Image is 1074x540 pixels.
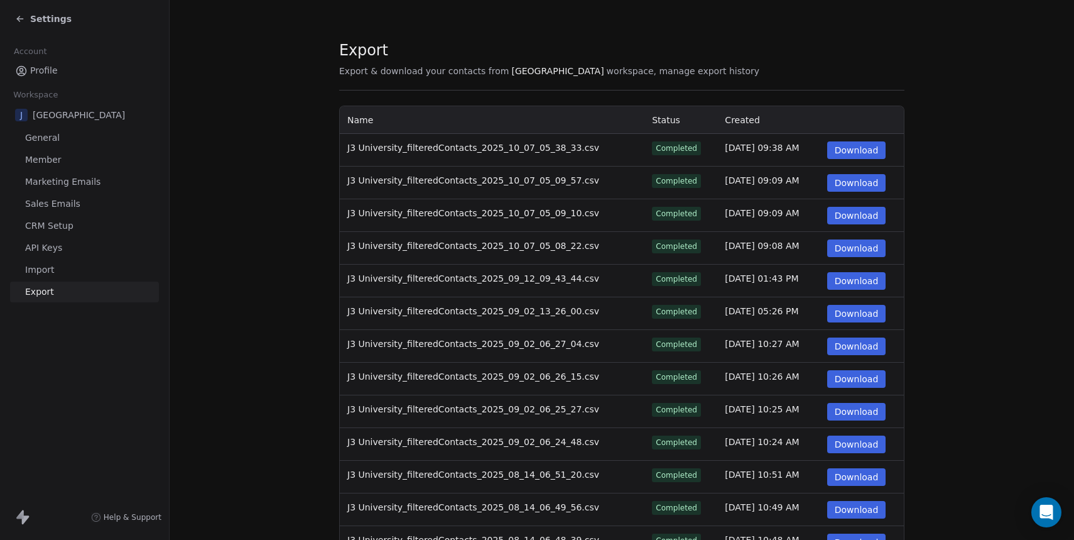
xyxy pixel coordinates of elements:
td: [DATE] 10:51 AM [717,461,819,493]
td: [DATE] 09:09 AM [717,199,819,232]
div: Completed [656,339,697,350]
span: General [25,131,60,145]
span: Settings [30,13,72,25]
span: workspace, manage export history [607,65,759,77]
td: [DATE] 05:26 PM [717,297,819,330]
span: Marketing Emails [25,175,100,189]
span: J [15,109,28,121]
span: J3 University_filteredContacts_2025_10_07_05_08_22.csv [347,241,599,251]
span: J3 University_filteredContacts_2025_10_07_05_09_57.csv [347,175,599,185]
span: J3 University_filteredContacts_2025_10_07_05_09_10.csv [347,208,599,218]
button: Download [827,305,886,322]
span: Created [725,115,759,125]
span: Export [25,285,54,299]
span: Sales Emails [25,197,80,211]
span: Workspace [8,85,63,104]
div: Completed [656,306,697,317]
td: [DATE] 10:26 AM [717,363,819,395]
span: Export [339,41,759,60]
a: Marketing Emails [10,172,159,192]
a: API Keys [10,238,159,258]
button: Download [827,272,886,290]
span: Help & Support [104,512,161,522]
span: Name [347,115,373,125]
span: Import [25,263,54,277]
div: Completed [656,437,697,448]
a: Sales Emails [10,194,159,214]
button: Download [827,338,886,355]
div: Completed [656,241,697,252]
td: [DATE] 10:24 AM [717,428,819,461]
span: Profile [30,64,58,77]
td: [DATE] 09:08 AM [717,232,819,265]
span: J3 University_filteredContacts_2025_08_14_06_49_56.csv [347,502,599,512]
span: Account [8,42,52,61]
span: Status [652,115,680,125]
span: J3 University_filteredContacts_2025_09_02_13_26_00.csv [347,306,599,316]
a: Help & Support [91,512,161,522]
td: [DATE] 10:27 AM [717,330,819,363]
a: Settings [15,13,72,25]
a: Import [10,260,159,280]
button: Download [827,141,886,159]
div: Completed [656,208,697,219]
span: J3 University_filteredContacts_2025_09_02_06_27_04.csv [347,339,599,349]
td: [DATE] 01:43 PM [717,265,819,297]
div: Completed [656,372,697,383]
button: Download [827,436,886,453]
td: [DATE] 09:09 AM [717,167,819,199]
span: J3 University_filteredContacts_2025_10_07_05_38_33.csv [347,143,599,153]
a: Profile [10,60,159,81]
span: J3 University_filteredContacts_2025_09_02_06_25_27.csv [347,404,599,414]
button: Download [827,370,886,388]
span: [GEOGRAPHIC_DATA] [511,65,604,77]
a: Member [10,150,159,170]
span: [GEOGRAPHIC_DATA] [33,109,125,121]
button: Download [827,174,886,192]
span: Export & download your contacts from [339,65,509,77]
a: General [10,128,159,148]
div: Completed [656,143,697,154]
a: Export [10,282,159,302]
span: J3 University_filteredContacts_2025_09_02_06_26_15.csv [347,372,599,382]
span: J3 University_filteredContacts_2025_09_12_09_43_44.csv [347,273,599,284]
div: Completed [656,502,697,514]
a: CRM Setup [10,216,159,236]
button: Download [827,207,886,224]
div: Completed [656,175,697,187]
button: Download [827,403,886,421]
div: Completed [656,404,697,416]
td: [DATE] 10:25 AM [717,395,819,428]
td: [DATE] 09:38 AM [717,134,819,167]
span: API Keys [25,241,62,255]
td: [DATE] 10:49 AM [717,493,819,526]
span: J3 University_filteredContacts_2025_09_02_06_24_48.csv [347,437,599,447]
button: Download [827,240,886,257]
div: Completed [656,273,697,285]
div: Completed [656,470,697,481]
span: J3 University_filteredContacts_2025_08_14_06_51_20.csv [347,470,599,480]
button: Download [827,468,886,486]
span: Member [25,153,62,167]
div: Open Intercom Messenger [1031,497,1061,527]
span: CRM Setup [25,219,73,233]
button: Download [827,501,886,519]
